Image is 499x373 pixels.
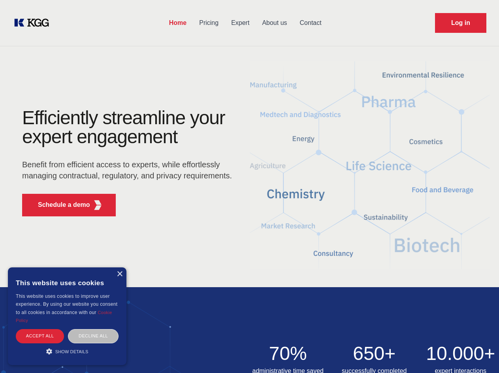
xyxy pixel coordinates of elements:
div: This website uses cookies [16,273,119,292]
div: Show details [16,347,119,355]
a: About us [256,13,293,33]
a: Home [163,13,193,33]
a: Cookie Policy [16,310,112,323]
div: Decline all [68,329,119,343]
h2: 650+ [336,344,413,363]
a: Pricing [193,13,225,33]
span: This website uses cookies to improve user experience. By using our website you consent to all coo... [16,293,117,315]
img: KGG Fifth Element RED [250,51,490,279]
button: Schedule a demoKGG Fifth Element RED [22,194,116,216]
h1: Efficiently streamline your expert engagement [22,108,237,146]
a: KOL Knowledge Platform: Talk to Key External Experts (KEE) [13,17,55,29]
p: Benefit from efficient access to experts, while effortlessly managing contractual, regulatory, an... [22,159,237,181]
div: Accept all [16,329,64,343]
img: KGG Fifth Element RED [93,200,103,210]
a: Request Demo [435,13,486,33]
span: Show details [55,349,89,354]
div: Close [117,271,122,277]
h2: 70% [250,344,327,363]
p: Schedule a demo [38,200,90,210]
a: Contact [294,13,328,33]
a: Expert [225,13,256,33]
